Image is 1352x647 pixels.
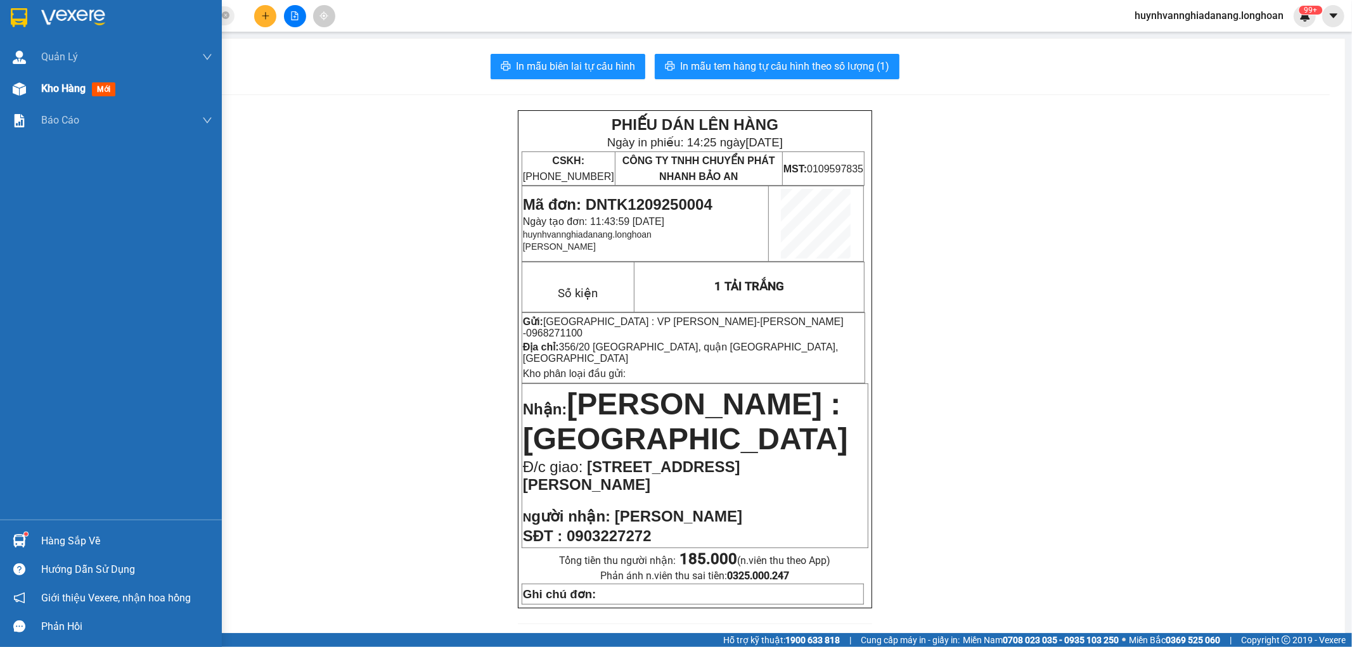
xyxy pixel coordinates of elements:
span: Mã đơn: DNTK1209250004 [5,77,195,94]
span: ⚪️ [1122,637,1126,643]
span: [DATE] [745,136,783,149]
span: down [202,52,212,62]
span: Mã đơn: DNTK1209250004 [523,196,712,213]
span: 356/20 [GEOGRAPHIC_DATA], quận [GEOGRAPHIC_DATA], [GEOGRAPHIC_DATA] [523,342,839,364]
span: (n.viên thu theo App) [679,554,830,567]
span: Kho hàng [41,82,86,94]
span: 1 TẢI TRẮNG [714,279,784,293]
span: [PHONE_NUMBER] [5,43,96,65]
span: printer [501,61,511,73]
strong: 1900 633 818 [785,635,840,645]
span: down [202,115,212,125]
span: close-circle [222,11,229,19]
strong: SĐT : [523,527,563,544]
span: CÔNG TY TNHH CHUYỂN PHÁT NHANH BẢO AN [110,43,233,66]
strong: N [523,511,610,524]
span: [PHONE_NUMBER] [523,155,614,182]
span: Ngày tạo đơn: 11:43:59 [DATE] [523,216,664,227]
span: 0903227272 [567,527,651,544]
strong: 185.000 [679,550,737,568]
span: caret-down [1328,10,1339,22]
span: Hỗ trợ kỹ thuật: [723,633,840,647]
span: Ngày in phiếu: 14:25 ngày [607,136,783,149]
span: Giới thiệu Vexere, nhận hoa hồng [41,590,191,606]
strong: MST: [783,163,807,174]
span: Phản ánh n.viên thu sai tiền: [600,570,789,582]
span: mới [92,82,115,96]
div: Phản hồi [41,617,212,636]
span: [PERSON_NAME] [615,508,742,525]
sup: 245 [1299,6,1322,15]
span: question-circle [13,563,25,575]
span: 0109597835 [783,163,863,174]
span: Kho phân loại đầu gửi: [523,368,626,379]
span: - [523,316,844,338]
strong: 0708 023 035 - 0935 103 250 [1003,635,1119,645]
button: aim [313,5,335,27]
span: close-circle [222,10,229,22]
span: file-add [290,11,299,20]
button: caret-down [1322,5,1344,27]
span: Quản Lý [41,49,78,65]
span: CÔNG TY TNHH CHUYỂN PHÁT NHANH BẢO AN [622,155,775,182]
span: 0968271100 [526,328,583,338]
div: Hàng sắp về [41,532,212,551]
strong: PHIẾU DÁN LÊN HÀNG [612,116,778,133]
span: Cung cấp máy in - giấy in: [861,633,960,647]
strong: CSKH: [35,43,67,54]
span: plus [261,11,270,20]
span: huynhvannghiadanang.longhoan [1124,8,1294,23]
span: In mẫu tem hàng tự cấu hình theo số lượng (1) [680,58,889,74]
span: [PERSON_NAME] - [523,316,844,338]
span: Miền Nam [963,633,1119,647]
button: printerIn mẫu biên lai tự cấu hình [491,54,645,79]
img: logo-vxr [11,8,27,27]
strong: CSKH: [552,155,584,166]
img: solution-icon [13,114,26,127]
span: [STREET_ADDRESS][PERSON_NAME] [523,458,740,493]
span: Số kiện [558,286,598,300]
span: [PERSON_NAME] : [GEOGRAPHIC_DATA] [523,387,848,456]
span: huynhvannghiadanang.longhoan [523,229,652,240]
strong: 0369 525 060 [1166,635,1220,645]
span: notification [13,592,25,604]
span: copyright [1282,636,1291,644]
span: Nhận: [523,400,567,418]
span: | [849,633,851,647]
span: Đ/c giao: [523,458,587,475]
img: warehouse-icon [13,82,26,96]
span: Miền Bắc [1129,633,1220,647]
img: icon-new-feature [1299,10,1311,22]
strong: 0325.000.247 [727,570,789,582]
strong: Địa chỉ: [523,342,559,352]
span: [GEOGRAPHIC_DATA] : VP [PERSON_NAME] [543,316,757,327]
button: printerIn mẫu tem hàng tự cấu hình theo số lượng (1) [655,54,899,79]
span: Tổng tiền thu người nhận: [559,554,830,567]
img: warehouse-icon [13,51,26,64]
strong: Gửi: [523,316,543,327]
div: Hướng dẫn sử dụng [41,560,212,579]
span: gười nhận: [531,508,610,525]
strong: Ghi chú đơn: [523,587,596,601]
img: warehouse-icon [13,534,26,548]
button: plus [254,5,276,27]
span: message [13,620,25,632]
span: Ngày in phiếu: 14:25 ngày [80,25,255,39]
strong: PHIẾU DÁN LÊN HÀNG [84,6,251,23]
span: | [1230,633,1232,647]
sup: 1 [24,532,28,536]
button: file-add [284,5,306,27]
span: [PERSON_NAME] [523,241,596,252]
span: In mẫu biên lai tự cấu hình [516,58,635,74]
span: Báo cáo [41,112,79,128]
span: aim [319,11,328,20]
span: printer [665,61,675,73]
